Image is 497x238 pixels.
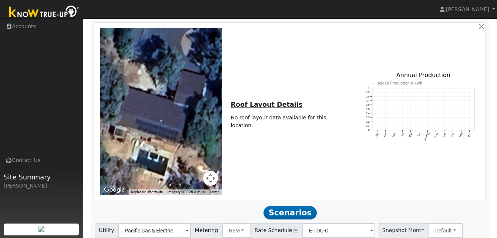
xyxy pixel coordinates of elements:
[450,132,455,138] text: Oct
[263,206,316,219] span: Scenarios
[393,130,394,131] circle: onclick=""
[467,132,472,138] text: Dec
[191,223,222,238] span: Metering
[417,132,422,138] text: Jun
[6,4,83,21] img: Know True-Up
[436,130,437,131] circle: onclick=""
[4,182,79,190] div: [PERSON_NAME]
[231,101,302,108] u: Roof Layout Details
[102,185,127,195] a: Open this area in Google Maps (opens a new window)
[366,116,370,119] text: 0.3
[366,95,370,98] text: 0.8
[427,130,428,131] circle: onclick=""
[378,223,429,238] span: Snapshot Month
[366,103,370,107] text: 0.6
[368,86,370,90] text: 1
[419,130,420,131] circle: onclick=""
[383,132,388,138] text: Feb
[118,223,191,238] input: Select a Utility
[102,185,127,195] img: Google
[366,91,370,94] text: 0.9
[377,81,422,85] text: Added Production 0 kWh
[209,190,219,194] a: Terms
[433,132,439,138] text: Aug
[410,130,412,131] circle: onclick=""
[459,132,464,138] text: Nov
[377,130,378,131] circle: onclick=""
[375,132,379,138] text: Jan
[408,132,413,138] text: May
[131,189,163,195] button: Keyboard shortcuts
[302,223,375,238] input: Select a Rate Schedule
[444,130,445,131] circle: onclick=""
[203,171,218,186] button: Map camera controls
[229,112,351,130] td: No roof layout data available for this location.
[400,132,405,138] text: Apr
[423,132,430,142] text: [DATE]
[4,172,79,182] span: Site Summary
[429,223,463,238] button: Default
[402,130,403,131] circle: onclick=""
[385,130,386,131] circle: onclick=""
[442,132,447,138] text: Sep
[250,223,303,238] span: Rate Schedule
[38,226,44,232] img: retrieve
[446,6,489,12] span: [PERSON_NAME]
[95,223,119,238] span: Utility
[396,72,450,79] text: Annual Production
[366,112,370,115] text: 0.4
[366,120,370,123] text: 0.2
[461,130,462,131] circle: onclick=""
[366,99,370,102] text: 0.7
[469,130,470,131] circle: onclick=""
[366,108,370,111] text: 0.5
[392,132,397,138] text: Mar
[366,124,370,128] text: 0.1
[222,223,251,238] button: NEM
[167,190,205,194] span: Imagery ©2025 Airbus
[452,130,453,131] circle: onclick=""
[368,129,370,132] text: 0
